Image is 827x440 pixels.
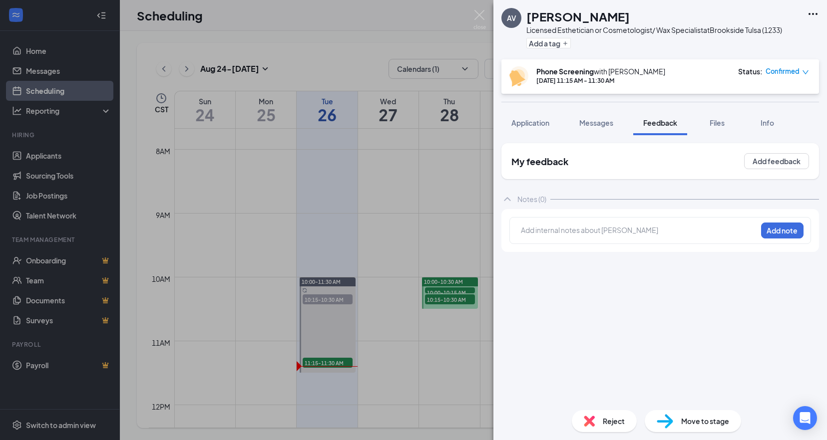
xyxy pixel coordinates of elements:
h2: My feedback [511,155,568,168]
div: [DATE] 11:15 AM - 11:30 AM [536,76,665,85]
div: Open Intercom Messenger [793,406,817,430]
b: Phone Screening [536,67,594,76]
div: Licensed Esthetician or Cosmetologist/ Wax Specialist at Brookside Tulsa (1233) [526,25,782,35]
div: Notes (0) [517,194,546,204]
h1: [PERSON_NAME] [526,8,630,25]
button: Add feedback [744,153,809,169]
span: Application [511,118,549,127]
span: Feedback [643,118,677,127]
span: Move to stage [681,416,729,427]
span: Info [761,118,774,127]
svg: ChevronUp [501,193,513,205]
button: Add note [761,222,804,238]
div: with [PERSON_NAME] [536,66,665,76]
span: Messages [579,118,613,127]
svg: Plus [562,40,568,46]
span: down [802,69,809,76]
button: PlusAdd a tag [526,38,571,48]
svg: Ellipses [807,8,819,20]
span: Reject [603,416,625,427]
div: Status : [738,66,763,76]
span: Files [710,118,725,127]
span: Confirmed [766,66,800,76]
div: AV [507,13,516,23]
